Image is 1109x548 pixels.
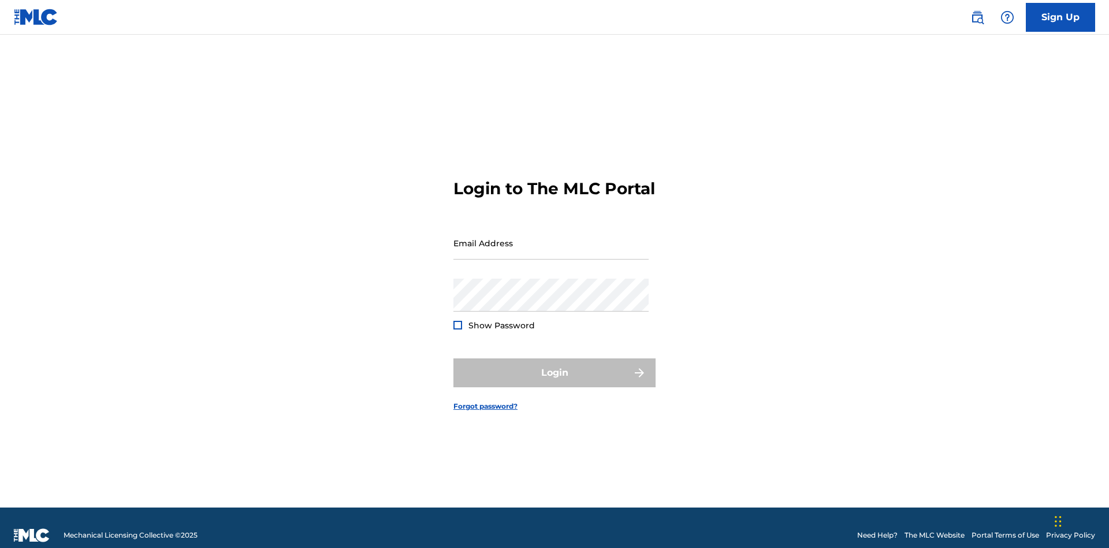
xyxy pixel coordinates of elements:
[972,530,1039,540] a: Portal Terms of Use
[1051,493,1109,548] iframe: Chat Widget
[453,179,655,199] h3: Login to The MLC Portal
[1046,530,1095,540] a: Privacy Policy
[14,528,50,542] img: logo
[64,530,198,540] span: Mechanical Licensing Collective © 2025
[966,6,989,29] a: Public Search
[14,9,58,25] img: MLC Logo
[996,6,1019,29] div: Help
[468,320,535,331] span: Show Password
[970,10,984,24] img: search
[857,530,898,540] a: Need Help?
[453,401,518,412] a: Forgot password?
[1026,3,1095,32] a: Sign Up
[1055,504,1062,539] div: Drag
[1000,10,1014,24] img: help
[905,530,965,540] a: The MLC Website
